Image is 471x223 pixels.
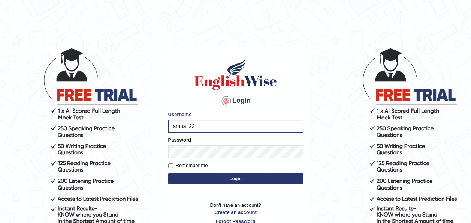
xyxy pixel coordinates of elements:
input: Remember me [168,163,173,168]
label: Username [168,111,192,118]
a: Create an account [168,209,303,216]
label: Password [168,136,191,143]
label: Remember me [168,162,208,169]
button: Login [168,173,303,184]
img: Logo of English Wise sign in for intelligent practice with AI [193,57,278,91]
h4: Login [168,95,303,107]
